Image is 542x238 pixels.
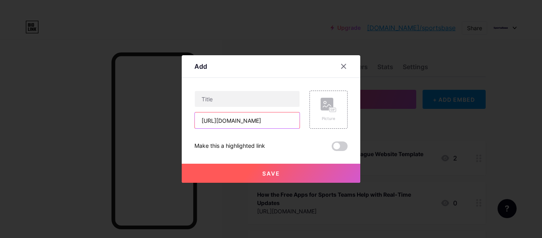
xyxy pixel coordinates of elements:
input: Title [195,91,300,107]
input: URL [195,112,300,128]
span: Save [262,170,280,177]
button: Save [182,164,360,183]
div: Add [194,62,207,71]
div: Make this a highlighted link [194,141,265,151]
div: Picture [321,116,336,122]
